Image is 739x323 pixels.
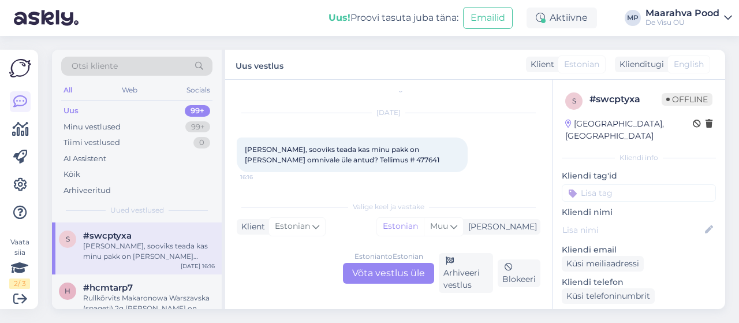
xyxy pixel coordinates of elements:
input: Lisa nimi [562,224,703,236]
div: Estonian [377,218,424,235]
span: Estonian [275,220,310,233]
div: MP [625,10,641,26]
div: Rullkõrvits Makaronowa Warszavska (spageti) 2g [PERSON_NAME] on ümargune ostsin telilt pikt on pa... [83,293,215,314]
span: s [572,96,576,105]
div: Proovi tasuta juba täna: [329,11,458,25]
div: Minu vestlused [64,121,121,133]
div: Maarahva Pood [645,9,719,18]
span: Muu [430,221,448,231]
p: Klienditeekond [562,309,716,321]
div: Blokeeri [498,259,540,287]
label: Uus vestlus [236,57,283,72]
span: s [66,235,70,243]
div: Klienditugi [615,58,664,70]
div: All [61,83,74,98]
div: [DATE] [237,107,540,118]
span: Estonian [564,58,599,70]
div: Socials [184,83,212,98]
span: #swcptyxa [83,231,132,241]
span: Otsi kliente [72,60,118,72]
span: Uued vestlused [110,205,164,216]
div: Tiimi vestlused [64,137,120,148]
div: 99+ [185,121,210,133]
input: Lisa tag [562,184,716,202]
div: 0 [193,137,210,148]
div: Kliendi info [562,153,716,163]
div: [PERSON_NAME] [464,221,537,233]
div: Web [120,83,140,98]
a: Maarahva PoodDe Visu OÜ [645,9,732,27]
div: Küsi telefoninumbrit [562,288,655,304]
div: 99+ [185,105,210,117]
div: Valige keel ja vastake [237,202,540,212]
div: [DATE] 16:16 [181,262,215,270]
div: De Visu OÜ [645,18,719,27]
span: Offline [662,93,712,106]
div: Arhiveeri vestlus [439,253,493,293]
span: 16:16 [240,173,283,181]
button: Emailid [463,7,513,29]
b: Uus! [329,12,350,23]
div: [PERSON_NAME], sooviks teada kas minu pakk on [PERSON_NAME] omnivale üle antud? Tellimus # 477641 [83,241,215,262]
div: Arhiveeritud [64,185,111,196]
p: Kliendi nimi [562,206,716,218]
div: Uus [64,105,79,117]
div: Vaata siia [9,237,30,289]
div: Kõik [64,169,80,180]
span: English [674,58,704,70]
span: h [65,287,70,295]
div: [GEOGRAPHIC_DATA], [GEOGRAPHIC_DATA] [565,118,693,142]
div: Klient [526,58,554,70]
div: 2 / 3 [9,279,30,289]
div: AI Assistent [64,153,106,165]
div: Võta vestlus üle [343,263,434,284]
div: Aktiivne [527,8,597,28]
p: Kliendi email [562,244,716,256]
img: Askly Logo [9,59,31,77]
div: # swcptyxa [589,92,662,106]
p: Kliendi tag'id [562,170,716,182]
p: Kliendi telefon [562,276,716,288]
span: #hcmtarp7 [83,283,133,293]
span: [PERSON_NAME], sooviks teada kas minu pakk on [PERSON_NAME] omnivale üle antud? Tellimus # 477641 [245,145,439,164]
div: Estonian to Estonian [354,251,423,262]
div: Klient [237,221,265,233]
div: Küsi meiliaadressi [562,256,644,272]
